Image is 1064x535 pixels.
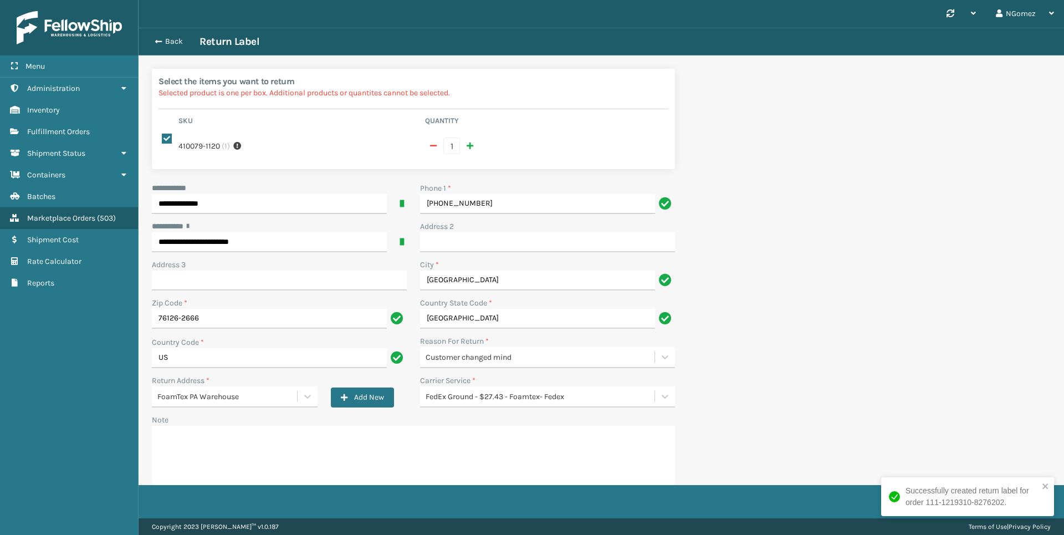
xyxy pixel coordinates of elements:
[152,375,209,386] label: Return Address
[420,221,454,232] label: Address 2
[420,375,475,386] label: Carrier Service
[152,415,168,425] label: Note
[152,337,204,348] label: Country Code
[426,391,656,402] div: FedEx Ground - $27.43 - Foamtex- Fedex
[97,213,116,223] span: ( 503 )
[152,518,279,535] p: Copyright 2023 [PERSON_NAME]™ v 1.0.187
[199,35,259,48] h3: Return Label
[222,140,230,152] span: ( 1 )
[27,84,80,93] span: Administration
[17,11,122,44] img: logo
[426,351,656,363] div: Customer changed mind
[27,213,95,223] span: Marketplace Orders
[906,485,1039,508] div: Successfully created return label for order 111-1219310-8276202.
[422,116,668,129] th: Quantity
[25,62,45,71] span: Menu
[331,388,394,407] button: Add New
[152,297,187,309] label: Zip Code
[27,149,85,158] span: Shipment Status
[149,37,199,47] button: Back
[178,140,220,152] label: 410079-1120
[420,297,492,309] label: Country State Code
[27,127,90,136] span: Fulfillment Orders
[420,259,439,271] label: City
[27,257,81,266] span: Rate Calculator
[27,278,54,288] span: Reports
[27,170,65,180] span: Containers
[175,116,422,129] th: Sku
[420,335,489,347] label: Reason For Return
[158,87,668,99] p: Selected product is one per box. Additional products or quantites cannot be selected.
[420,182,451,194] label: Phone 1
[27,235,79,244] span: Shipment Cost
[152,259,186,271] label: Address 3
[157,391,298,402] div: FoamTex PA Warehouse
[27,105,60,115] span: Inventory
[1042,482,1050,492] button: close
[27,192,55,201] span: Batches
[158,75,668,87] h2: Select the items you want to return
